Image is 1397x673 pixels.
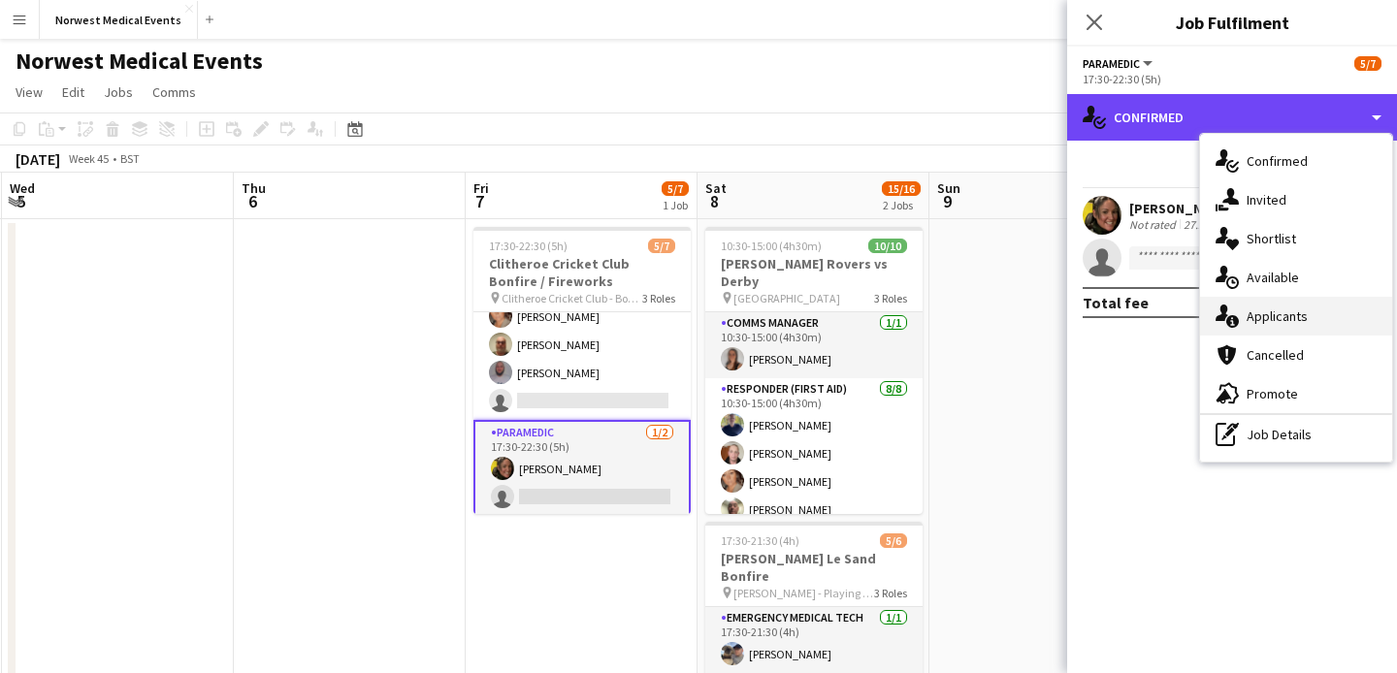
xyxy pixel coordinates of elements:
span: Cancelled [1247,346,1304,364]
app-card-role: Comms Manager1/110:30-15:00 (4h30m)[PERSON_NAME] [705,312,923,378]
span: Sat [705,179,727,197]
app-card-role: Emergency Medical Tech1/117:30-21:30 (4h)[PERSON_NAME] [705,607,923,673]
a: Jobs [96,80,141,105]
div: 17:30-22:30 (5h) [1083,72,1381,86]
a: View [8,80,50,105]
span: Sun [937,179,960,197]
span: 3 Roles [642,291,675,305]
div: BST [120,151,140,166]
span: Available [1247,269,1299,286]
span: 7 [471,190,489,212]
span: Invited [1247,191,1286,208]
span: View [16,83,43,101]
span: 8 [702,190,727,212]
span: 5/7 [648,239,675,253]
span: Fri [473,179,489,197]
span: 5/6 [880,533,907,548]
div: Confirmed [1067,94,1397,141]
h1: Norwest Medical Events [16,47,263,76]
span: Confirmed [1247,152,1308,170]
span: 3 Roles [874,291,907,305]
a: Edit [54,80,92,105]
span: 6 [239,190,266,212]
span: Week 45 [64,151,113,166]
span: Clitheroe Cricket Club - Bonfire & Fireworks [502,291,642,305]
h3: Clitheroe Cricket Club Bonfire / Fireworks [473,255,691,290]
app-card-role: First Responder (Medical)14A3/417:30-22:30 (5h)[PERSON_NAME][PERSON_NAME][PERSON_NAME] [473,270,691,420]
span: 17:30-21:30 (4h) [721,533,799,548]
span: 5/7 [1354,56,1381,71]
span: [PERSON_NAME] - Playing fields [733,586,874,600]
span: 9 [934,190,960,212]
div: Job Details [1200,415,1392,454]
span: Wed [10,179,35,197]
span: 17:30-22:30 (5h) [489,239,568,253]
span: Comms [152,83,196,101]
a: Comms [145,80,204,105]
div: 2 Jobs [883,198,920,212]
div: Total fee [1083,293,1149,312]
span: 3 Roles [874,586,907,600]
span: Shortlist [1247,230,1296,247]
div: [DATE] [16,149,60,169]
app-job-card: 17:30-22:30 (5h)5/7Clitheroe Cricket Club Bonfire / Fireworks Clitheroe Cricket Club - Bonfire & ... [473,227,691,514]
button: Norwest Medical Events [40,1,198,39]
app-card-role: Paramedic1/217:30-22:30 (5h)[PERSON_NAME] [473,420,691,518]
span: [GEOGRAPHIC_DATA] [733,291,840,305]
span: 10:30-15:00 (4h30m) [721,239,822,253]
span: 15/16 [882,181,921,196]
span: Paramedic [1083,56,1140,71]
span: Promote [1247,385,1298,402]
button: Paramedic [1083,56,1155,71]
span: Applicants [1247,307,1308,325]
app-card-role: Responder (First Aid)8/810:30-15:00 (4h30m)[PERSON_NAME][PERSON_NAME][PERSON_NAME][PERSON_NAME] [705,378,923,641]
span: 10/10 [868,239,907,253]
span: 5/7 [662,181,689,196]
div: 1 Job [663,198,688,212]
span: Jobs [104,83,133,101]
div: 27.2km [1180,217,1223,232]
span: 5 [7,190,35,212]
h3: Job Fulfilment [1067,10,1397,35]
app-job-card: 10:30-15:00 (4h30m)10/10[PERSON_NAME] Rovers vs Derby [GEOGRAPHIC_DATA]3 RolesComms Manager1/110:... [705,227,923,514]
h3: [PERSON_NAME] Rovers vs Derby [705,255,923,290]
h3: [PERSON_NAME] Le Sand Bonfire [705,550,923,585]
span: Thu [242,179,266,197]
div: [PERSON_NAME] [1129,200,1232,217]
div: Not rated [1129,217,1180,232]
span: Edit [62,83,84,101]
